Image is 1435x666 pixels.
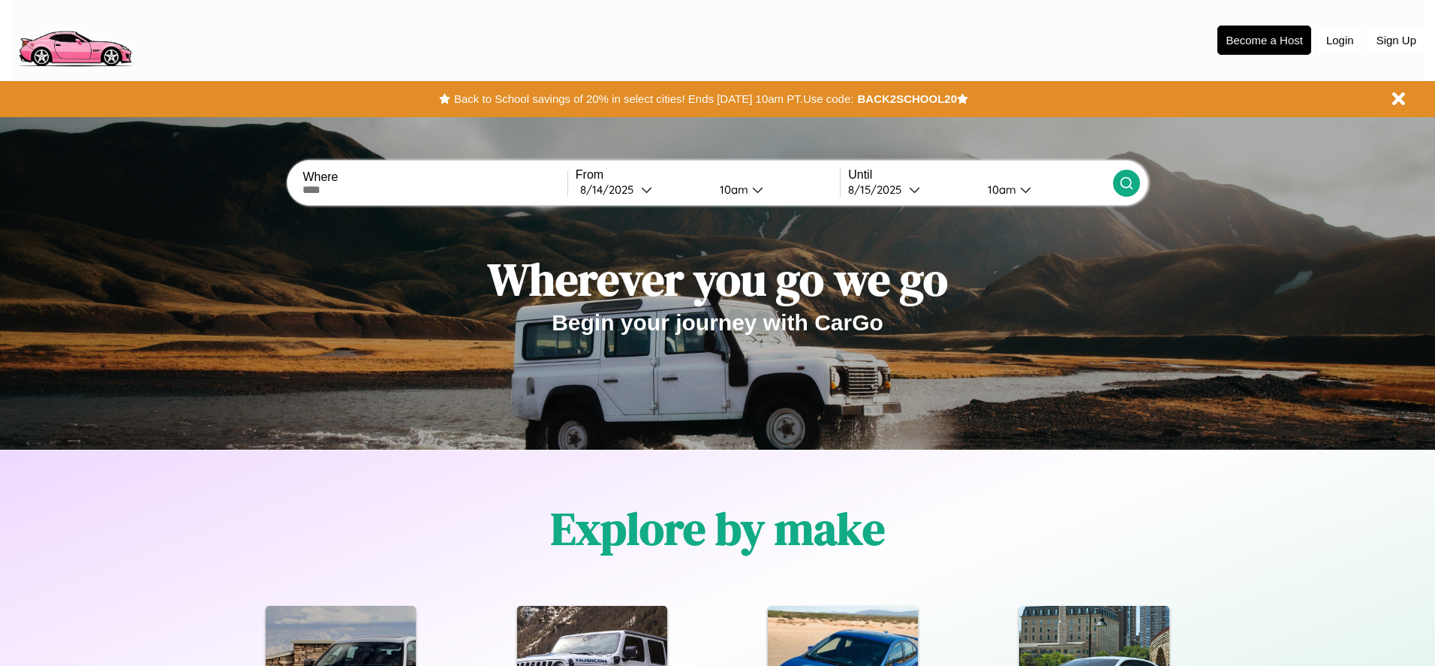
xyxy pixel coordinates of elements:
button: Login [1319,26,1361,54]
button: 10am [976,182,1112,197]
button: Back to School savings of 20% in select cities! Ends [DATE] 10am PT.Use code: [450,89,857,110]
label: Until [848,168,1112,182]
button: 10am [708,182,840,197]
h1: Explore by make [551,498,885,559]
button: Become a Host [1217,26,1311,55]
img: logo [11,8,138,71]
button: 8/14/2025 [576,182,708,197]
label: Where [302,170,567,184]
div: 10am [712,182,752,197]
div: 10am [980,182,1020,197]
label: From [576,168,840,182]
div: 8 / 15 / 2025 [848,182,909,197]
b: BACK2SCHOOL20 [857,92,957,105]
div: 8 / 14 / 2025 [580,182,641,197]
button: Sign Up [1369,26,1424,54]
